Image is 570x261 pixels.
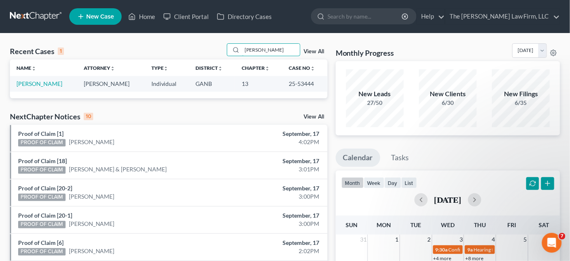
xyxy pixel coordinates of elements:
[434,195,462,204] h2: [DATE]
[417,9,445,24] a: Help
[419,99,477,107] div: 6/30
[542,233,562,253] iframe: Intercom live chat
[224,184,319,192] div: September, 17
[242,44,300,56] input: Search by name...
[124,9,159,24] a: Home
[224,130,319,138] div: September, 17
[304,114,324,120] a: View All
[265,66,270,71] i: unfold_more
[224,138,319,146] div: 4:02PM
[474,221,486,228] span: Thu
[189,76,235,91] td: GANB
[384,149,417,167] a: Tasks
[77,76,144,91] td: [PERSON_NAME]
[419,89,477,99] div: New Clients
[410,221,421,228] span: Tue
[224,192,319,201] div: 3:00PM
[18,239,64,246] a: Proof of Claim [6]
[84,113,93,120] div: 10
[86,14,114,20] span: New Case
[492,89,550,99] div: New Filings
[213,9,276,24] a: Directory Cases
[69,247,115,255] a: [PERSON_NAME]
[342,177,364,188] button: month
[364,177,384,188] button: week
[539,221,549,228] span: Sat
[336,48,394,58] h3: Monthly Progress
[346,99,404,107] div: 27/50
[427,235,432,244] span: 2
[69,138,115,146] a: [PERSON_NAME]
[218,66,223,71] i: unfold_more
[31,66,36,71] i: unfold_more
[69,220,115,228] a: [PERSON_NAME]
[224,247,319,255] div: 2:02PM
[58,47,64,55] div: 1
[304,49,324,55] a: View All
[224,239,319,247] div: September, 17
[16,65,36,71] a: Nameunfold_more
[377,221,391,228] span: Mon
[310,66,315,71] i: unfold_more
[18,248,66,256] div: PROOF OF CLAIM
[10,46,64,56] div: Recent Cases
[224,165,319,173] div: 3:01PM
[110,66,115,71] i: unfold_more
[18,194,66,201] div: PROOF OF CLAIM
[346,89,404,99] div: New Leads
[195,65,223,71] a: Districtunfold_more
[523,235,528,244] span: 5
[359,235,367,244] span: 31
[18,221,66,228] div: PROOF OF CLAIM
[84,65,115,71] a: Attorneyunfold_more
[16,80,62,87] a: [PERSON_NAME]
[395,235,400,244] span: 1
[508,221,516,228] span: Fri
[10,112,93,121] div: NextChapter Notices
[224,157,319,165] div: September, 17
[346,221,358,228] span: Sun
[559,233,565,240] span: 7
[69,165,167,173] a: [PERSON_NAME] & [PERSON_NAME]
[492,99,550,107] div: 6/35
[467,247,473,253] span: 9a
[473,247,538,253] span: Hearing for [PERSON_NAME]
[18,139,66,147] div: PROOF OF CLAIM
[224,220,319,228] div: 3:00PM
[235,76,282,91] td: 13
[282,76,327,91] td: 25-53444
[151,65,169,71] a: Typeunfold_more
[69,192,115,201] a: [PERSON_NAME]
[401,177,417,188] button: list
[441,221,455,228] span: Wed
[327,9,403,24] input: Search by name...
[491,235,496,244] span: 4
[18,185,72,192] a: Proof of Claim [20-2]
[18,157,67,164] a: Proof of Claim [18]
[242,65,270,71] a: Chapterunfold_more
[18,166,66,174] div: PROOF OF CLAIM
[289,65,315,71] a: Case Nounfold_more
[159,9,213,24] a: Client Portal
[384,177,401,188] button: day
[224,211,319,220] div: September, 17
[164,66,169,71] i: unfold_more
[18,130,64,137] a: Proof of Claim [1]
[18,212,72,219] a: Proof of Claim [20-1]
[459,235,464,244] span: 3
[445,9,560,24] a: The [PERSON_NAME] Law Firm, LLC
[145,76,189,91] td: Individual
[336,149,380,167] a: Calendar
[436,247,448,253] span: 9:30a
